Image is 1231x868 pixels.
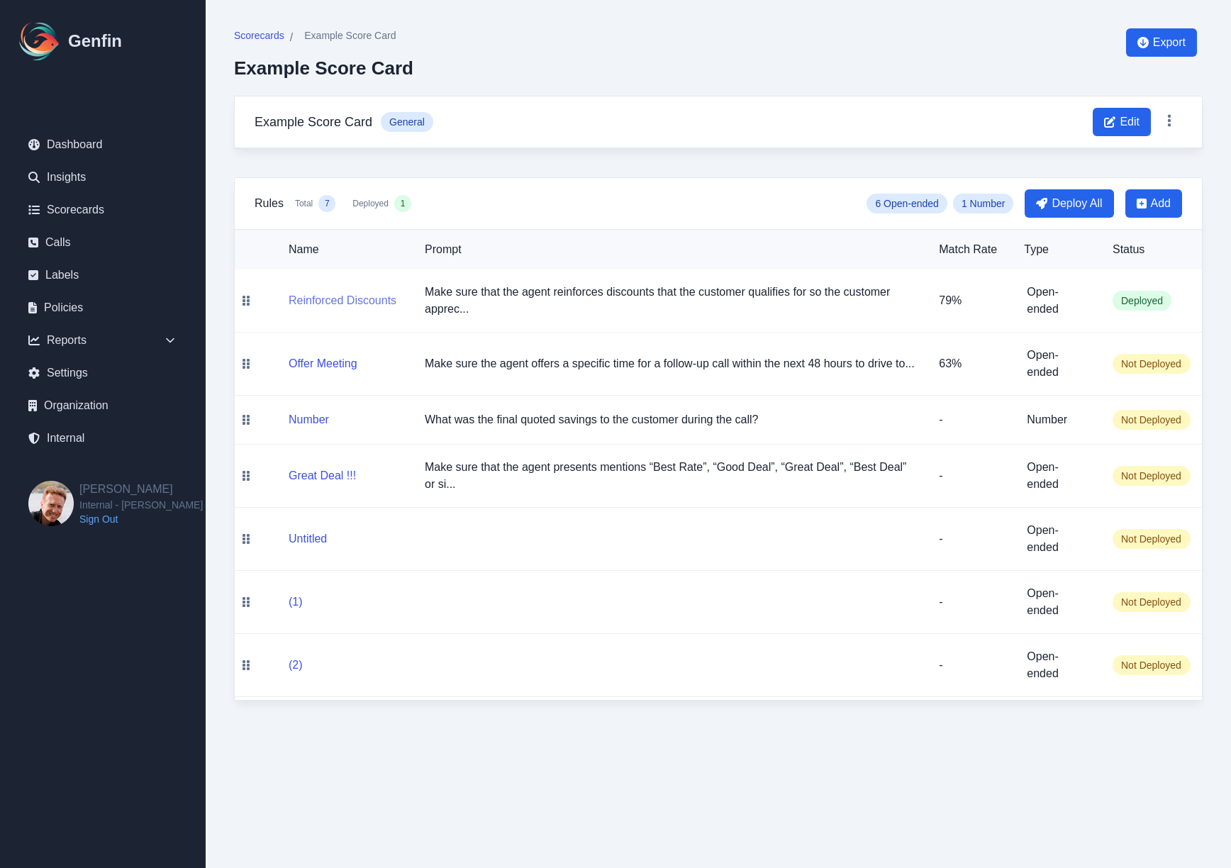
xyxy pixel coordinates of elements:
[17,196,189,224] a: Scorecards
[1027,459,1090,493] h5: Open-ended
[867,194,947,213] span: 6 Open-ended
[289,355,357,372] button: Offer Meeting
[304,28,396,43] span: Example Score Card
[289,533,327,545] a: Untitled
[289,357,357,369] a: Offer Meeting
[1027,648,1090,682] h5: Open-ended
[289,469,356,482] a: Great Deal !!!
[928,230,1013,269] th: Match Rate
[1113,291,1171,311] span: Deployed
[1013,230,1101,269] th: Type
[17,359,189,387] a: Settings
[939,292,1001,309] p: 79%
[1125,189,1182,218] button: Add
[234,28,284,43] span: Scorecards
[425,459,916,493] p: Make sure that the agent presents mentions “Best Rate”, “Good Deal”, “Great Deal”, “Best Deal” or...
[381,112,433,132] span: General
[425,284,916,318] p: Make sure that the agent reinforces discounts that the customer qualifies for so the customer app...
[289,657,303,674] button: (2)
[17,424,189,452] a: Internal
[1025,189,1113,218] button: Deploy All
[290,29,293,46] span: /
[953,194,1013,213] span: 1 Number
[289,292,396,309] button: Reinforced Discounts
[289,467,356,484] button: Great Deal !!!
[234,28,284,46] a: Scorecards
[1113,466,1191,486] span: Not Deployed
[1101,230,1202,269] th: Status
[17,261,189,289] a: Labels
[1151,195,1171,212] span: Add
[1027,411,1090,428] h5: Number
[1153,34,1186,51] span: Export
[352,198,389,209] span: Deployed
[289,294,396,306] a: Reinforced Discounts
[289,594,303,611] button: (1)
[425,411,916,428] p: What was the final quoted savings to the customer during the call?
[401,198,406,209] span: 1
[939,657,1001,674] p: -
[939,467,1001,484] p: -
[17,18,62,64] img: Logo
[413,230,928,269] th: Prompt
[425,355,916,372] p: Make sure the agent offers a specific time for a follow-up call within the next 48 hours to drive...
[17,326,189,355] div: Reports
[1113,655,1191,675] span: Not Deployed
[79,512,203,526] a: Sign Out
[79,481,203,498] h2: [PERSON_NAME]
[257,230,413,269] th: Name
[939,411,1001,428] p: -
[1027,585,1090,619] h5: Open-ended
[255,195,284,212] h3: Rules
[295,198,313,209] span: Total
[68,30,122,52] h1: Genfin
[1126,28,1197,57] button: Export
[1113,592,1191,612] span: Not Deployed
[289,659,303,671] a: (2)
[1113,529,1191,549] span: Not Deployed
[325,198,330,209] span: 7
[1027,347,1090,381] h5: Open-ended
[79,498,203,512] span: Internal - [PERSON_NAME]
[17,228,189,257] a: Calls
[289,411,329,428] button: Number
[1113,410,1191,430] span: Not Deployed
[17,391,189,420] a: Organization
[289,596,303,608] a: (1)
[255,112,372,132] h3: Example Score Card
[289,413,329,425] a: Number
[289,530,327,547] button: Untitled
[28,481,74,526] img: Brian Dunagan
[1113,354,1191,374] span: Not Deployed
[1093,108,1151,136] button: Edit
[939,355,1001,372] p: 63%
[17,163,189,191] a: Insights
[234,57,413,79] h2: Example Score Card
[1052,195,1102,212] span: Deploy All
[1027,522,1090,556] h5: Open-ended
[17,130,189,159] a: Dashboard
[939,594,1001,611] p: -
[1120,113,1140,130] span: Edit
[1027,284,1090,318] h5: Open-ended
[17,294,189,322] a: Policies
[939,530,1001,547] p: -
